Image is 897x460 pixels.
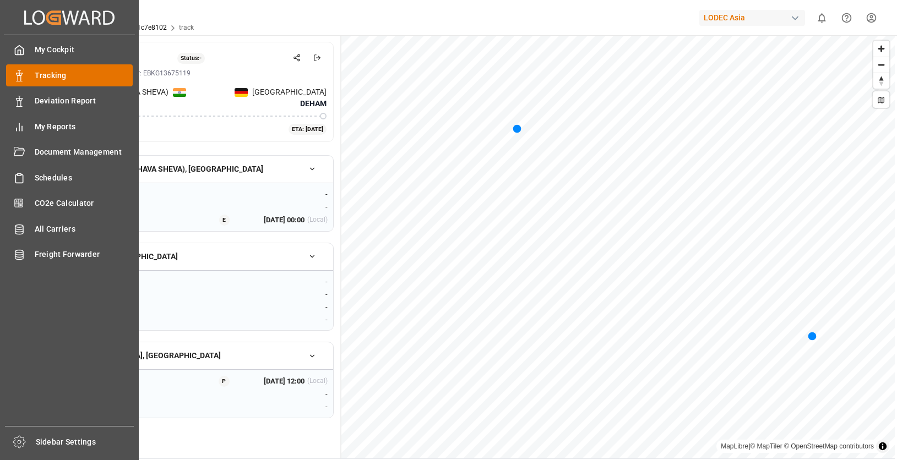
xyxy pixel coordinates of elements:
button: P [207,375,241,387]
button: MUNDRA, [GEOGRAPHIC_DATA] [62,247,333,266]
div: (Local) [307,376,328,387]
div: P [219,376,230,387]
a: MapLibre [721,442,748,450]
button: [PERSON_NAME] (NHAVA SHEVA), [GEOGRAPHIC_DATA] [62,160,333,179]
summary: Toggle attribution [876,440,889,453]
button: Reset bearing to north [873,73,889,89]
div: (Local) [307,215,328,226]
button: LODEC Asia [699,7,809,28]
div: - [241,401,328,412]
span: Tracking [35,70,133,81]
a: Schedules [6,167,133,188]
span: DEHAM [300,98,327,109]
div: Map marker [808,330,817,341]
div: - [241,189,328,200]
span: My Cockpit [35,44,133,56]
div: - [241,302,328,313]
div: - [241,314,328,325]
div: | [721,441,874,452]
canvas: Map [341,35,895,458]
a: My Cockpit [6,39,133,61]
button: Zoom in [873,41,889,57]
a: Freight Forwarder [6,244,133,265]
div: - [241,201,328,212]
a: © OpenStreetMap contributors [784,442,874,450]
a: All Carriers [6,218,133,239]
a: Document Management [6,141,133,163]
div: Booking Number: EBKG13675119 [90,68,327,78]
a: Deviation Report [6,90,133,112]
div: LODEC Asia [699,10,805,26]
div: - [241,276,328,287]
span: Sidebar Settings [36,436,134,448]
span: Freight Forwarder [35,249,133,260]
div: - [241,289,328,300]
a: Tracking [6,64,133,86]
button: Zoom out [873,57,889,73]
div: Map marker [513,123,521,134]
span: [DATE] 12:00 [264,376,305,387]
button: show 0 new notifications [809,6,834,30]
span: My Reports [35,121,133,133]
button: Help Center [834,6,859,30]
span: All Carriers [35,223,133,235]
a: de7d1c7e8102 [122,24,167,31]
span: Deviation Report [35,95,133,107]
a: © MapTiler [750,442,782,450]
div: E [219,215,230,226]
span: CO2e Calculator [35,198,133,209]
a: CO2e Calculator [6,193,133,214]
span: Schedules [35,172,133,184]
img: Netherlands [235,88,248,97]
div: ETA: [DATE] [289,124,327,135]
span: [DATE] 00:00 [264,215,305,226]
img: Netherlands [173,88,186,97]
a: My Reports [6,116,133,137]
div: Status: - [177,53,205,64]
span: [GEOGRAPHIC_DATA] [252,86,327,98]
button: [GEOGRAPHIC_DATA], [GEOGRAPHIC_DATA] [62,346,333,365]
div: - [241,388,328,399]
span: Document Management [35,146,133,158]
